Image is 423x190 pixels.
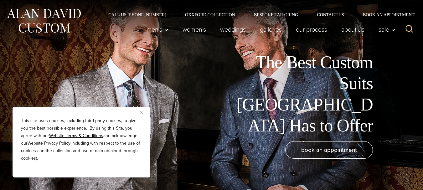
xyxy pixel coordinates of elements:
a: book an appointment [285,141,373,159]
span: Men’s [147,26,168,33]
span: Sale [379,26,395,33]
a: Women’s [176,23,213,36]
a: Website Terms & Conditions [49,132,103,139]
p: This site uses cookies, including third party cookies, to give you the best possible experience. ... [21,117,142,162]
nav: Primary Navigation [140,23,399,36]
a: Website Privacy Policy [28,140,70,146]
span: book an appointment [301,145,357,154]
a: weddings [213,23,253,36]
button: View Search Form [402,22,417,37]
h1: The Best Custom Suits [GEOGRAPHIC_DATA] Has to Offer [232,52,373,136]
a: Call Us [PHONE_NUMBER] [99,13,176,17]
a: Our Process [289,23,334,36]
button: Close [140,108,147,116]
nav: Secondary Navigation [99,13,417,17]
img: Close [140,111,143,114]
a: Galleries [253,23,289,36]
a: Book an Appointment [353,13,417,17]
a: Oxxford Collection [176,13,245,17]
a: Contact Us [307,13,353,17]
a: Bespoke Tailoring [245,13,307,17]
a: About Us [334,23,372,36]
img: Alan David Custom [6,7,81,35]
